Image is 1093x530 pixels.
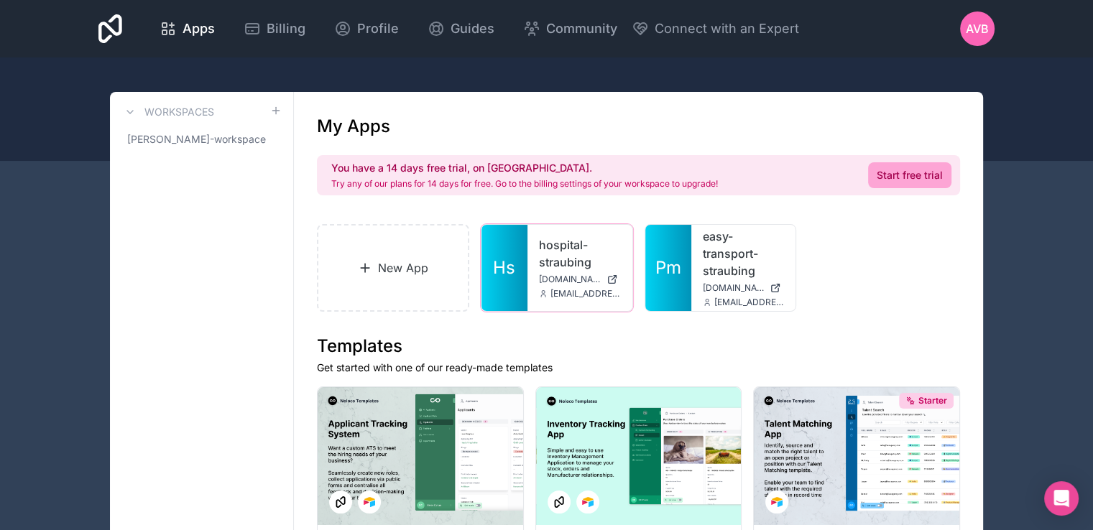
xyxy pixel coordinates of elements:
span: Hs [493,256,515,279]
span: AVB [966,20,989,37]
a: [DOMAIN_NAME] [703,282,785,294]
h1: My Apps [317,115,390,138]
span: Starter [918,395,947,406]
h1: Templates [317,335,960,358]
a: Workspaces [121,103,214,121]
a: Community [512,13,629,45]
a: Profile [323,13,410,45]
span: Guides [451,19,494,39]
a: easy-transport-straubing [703,228,785,279]
div: Open Intercom Messenger [1044,481,1079,516]
img: Airtable Logo [771,496,783,508]
h3: Workspaces [144,105,214,119]
a: Hs [481,225,527,311]
button: Connect with an Expert [632,19,799,39]
span: Community [546,19,617,39]
span: Profile [357,19,399,39]
a: New App [317,224,469,312]
a: Billing [232,13,317,45]
p: Try any of our plans for 14 days for free. Go to the billing settings of your workspace to upgrade! [331,178,718,190]
h2: You have a 14 days free trial, on [GEOGRAPHIC_DATA]. [331,161,718,175]
img: Airtable Logo [582,496,594,508]
a: Pm [645,225,691,311]
span: Billing [267,19,305,39]
span: [PERSON_NAME]-workspace [127,132,266,147]
a: Guides [416,13,506,45]
a: Start free trial [868,162,951,188]
a: hospital-straubing [539,236,621,271]
a: [PERSON_NAME]-workspace [121,126,282,152]
a: [DOMAIN_NAME] [539,274,621,285]
span: [DOMAIN_NAME] [539,274,601,285]
p: Get started with one of our ready-made templates [317,361,960,375]
span: Apps [183,19,215,39]
span: [EMAIL_ADDRESS][DOMAIN_NAME] [714,297,785,308]
a: Apps [148,13,226,45]
span: [DOMAIN_NAME] [703,282,765,294]
span: Connect with an Expert [655,19,799,39]
img: Airtable Logo [364,496,375,508]
span: Pm [655,256,681,279]
span: [EMAIL_ADDRESS][DOMAIN_NAME] [550,288,621,299]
